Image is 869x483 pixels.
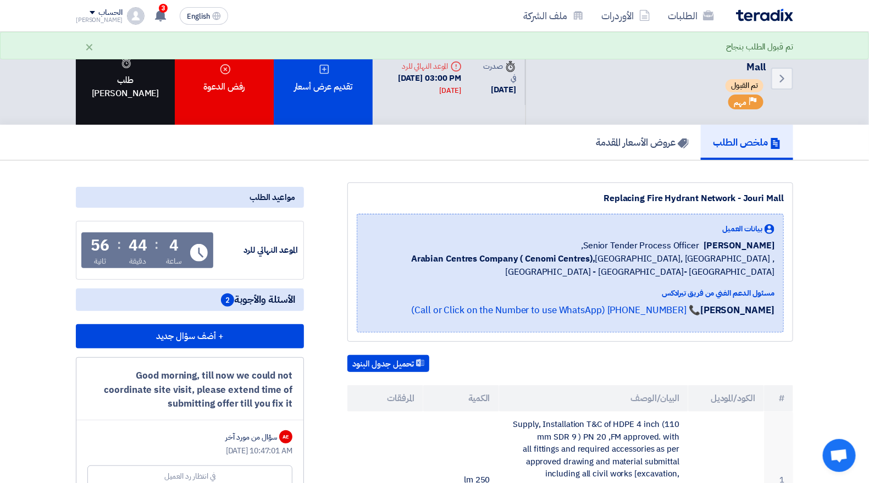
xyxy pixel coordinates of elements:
a: ملخص الطلب [701,125,793,160]
div: دقيقة [129,256,146,267]
span: مهم [734,97,746,108]
div: 44 [129,238,147,253]
div: Replacing Fire Hydrant Network - Jouri Mall [357,192,784,205]
a: الطلبات [659,3,723,29]
div: 4 [169,238,179,253]
div: طلب [PERSON_NAME] [76,32,175,125]
div: رفض الدعوة [175,32,274,125]
div: مواعيد الطلب [76,187,304,208]
span: 3 [159,4,168,13]
h5: عروض الأسعار المقدمة [596,136,689,148]
span: [GEOGRAPHIC_DATA], [GEOGRAPHIC_DATA] ,[GEOGRAPHIC_DATA] - [GEOGRAPHIC_DATA]- [GEOGRAPHIC_DATA] [366,252,774,279]
div: صدرت في [479,60,517,84]
a: الأوردرات [593,3,659,29]
span: الأسئلة والأجوبة [221,293,295,307]
span: بيانات العميل [722,223,762,235]
strong: [PERSON_NAME] [700,303,774,317]
span: [PERSON_NAME] [704,239,774,252]
div: [DATE] [439,85,461,96]
a: ملف الشركة [514,3,593,29]
th: الكود/الموديل [688,385,764,412]
div: 56 [91,238,109,253]
a: عروض الأسعار المقدمة [584,125,701,160]
img: profile_test.png [127,7,145,25]
div: × [85,40,94,53]
div: ساعة [166,256,182,267]
div: في انتظار رد العميل [164,470,215,482]
button: تحميل جدول البنود [347,355,429,373]
div: ثانية [94,256,107,267]
div: : [117,235,121,254]
h5: ملخص الطلب [713,136,781,148]
div: Open chat [823,439,856,472]
div: مسئول الدعم الفني من فريق تيرادكس [366,287,774,299]
div: تقديم عرض أسعار [274,32,373,125]
span: English [187,13,210,20]
h5: Replacing Fire Hydrant Network - Jouri Mall [539,45,766,74]
th: البيان/الوصف [499,385,689,412]
div: Good morning, till now we could not coordinate site visit, please extend time of submitting offer... [87,369,292,411]
a: 📞 [PHONE_NUMBER] (Call or Click on the Number to use WhatsApp) [411,303,700,317]
span: 2 [221,293,234,307]
div: تم قبول الطلب بنجاح [727,41,793,53]
img: Teradix logo [736,9,793,21]
span: Senior Tender Process Officer, [581,239,699,252]
div: سؤال من مورد آخر [226,431,277,443]
span: Replacing Fire Hydrant Network - Jouri Mall [541,45,766,74]
b: Arabian Centres Company ( Cenomi Centres), [411,252,595,265]
th: المرفقات [347,385,423,412]
div: [DATE] 03:00 PM [381,72,462,97]
div: [DATE] 10:47:01 AM [87,445,292,457]
div: الموعد النهائي للرد [381,60,462,72]
span: تم القبول [726,79,763,92]
div: [DATE] [479,84,517,96]
button: English [180,7,228,25]
th: # [764,385,793,412]
div: AE [279,430,292,443]
th: الكمية [423,385,499,412]
div: [PERSON_NAME] [76,17,123,23]
div: الحساب [98,8,122,18]
div: الموعد النهائي للرد [215,244,298,257]
div: : [155,235,159,254]
button: + أضف سؤال جديد [76,324,304,348]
